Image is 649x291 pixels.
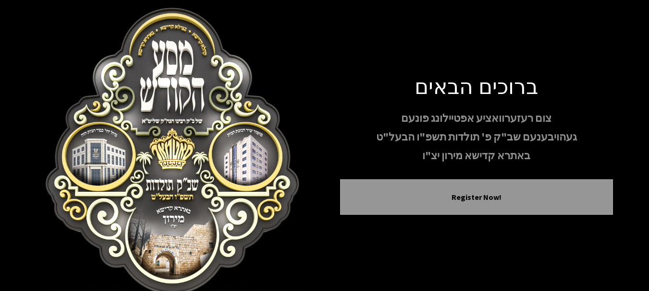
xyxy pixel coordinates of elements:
button: Register Now! [352,191,601,203]
p: באתרא קדישא מירון יצ"ו [340,147,613,164]
p: געהויבענעם שב"ק פ' תולדות תשפ"ו הבעל"ט [340,128,613,145]
p: צום רעזערוואציע אפטיילונג פונעם [340,110,613,127]
h1: ברוכים הבאים [340,73,613,98]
